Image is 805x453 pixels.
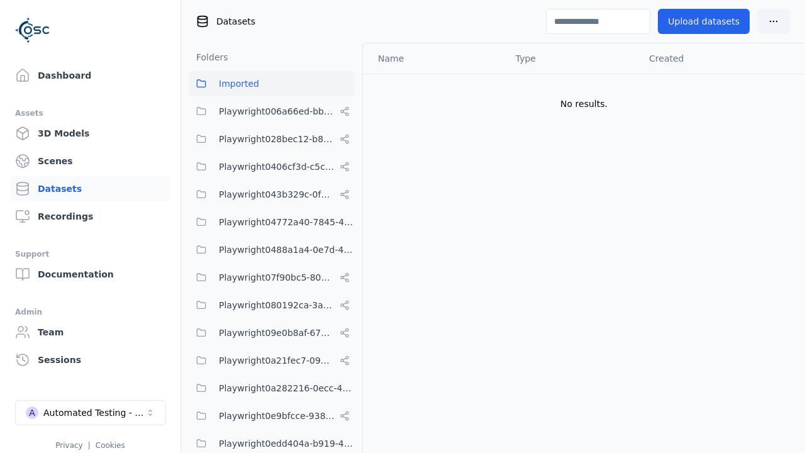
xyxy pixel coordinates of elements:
[10,63,170,88] a: Dashboard
[639,43,785,74] th: Created
[189,182,355,207] button: Playwright043b329c-0fea-4eef-a1dd-c1b85d96f68d
[189,99,355,124] button: Playwright006a66ed-bbfa-4b84-a6f2-8b03960da6f1
[189,210,355,235] button: Playwright04772a40-7845-40f2-bf94-f85d29927f9d
[10,347,170,372] a: Sessions
[189,237,355,262] button: Playwright0488a1a4-0e7d-4299-bdea-dd156cc484d6
[15,106,165,121] div: Assets
[219,242,355,257] span: Playwright0488a1a4-0e7d-4299-bdea-dd156cc484d6
[219,298,335,313] span: Playwright080192ca-3ab8-4170-8689-2c2dffafb10d
[219,215,355,230] span: Playwright04772a40-7845-40f2-bf94-f85d29927f9d
[189,265,355,290] button: Playwright07f90bc5-80d1-4d58-862e-051c9f56b799
[10,204,170,229] a: Recordings
[10,262,170,287] a: Documentation
[96,441,125,450] a: Cookies
[219,270,335,285] span: Playwright07f90bc5-80d1-4d58-862e-051c9f56b799
[219,325,335,340] span: Playwright09e0b8af-6797-487c-9a58-df45af994400
[15,400,166,425] button: Select a workspace
[10,176,170,201] a: Datasets
[189,71,355,96] button: Imported
[15,13,50,48] img: Logo
[189,126,355,152] button: Playwright028bec12-b853-4041-8716-f34111cdbd0b
[658,9,750,34] button: Upload datasets
[26,406,38,419] div: A
[219,131,335,147] span: Playwright028bec12-b853-4041-8716-f34111cdbd0b
[219,104,335,119] span: Playwright006a66ed-bbfa-4b84-a6f2-8b03960da6f1
[55,441,82,450] a: Privacy
[189,293,355,318] button: Playwright080192ca-3ab8-4170-8689-2c2dffafb10d
[219,436,355,451] span: Playwright0edd404a-b919-41a7-9a8d-3e80e0159239
[15,305,165,320] div: Admin
[10,148,170,174] a: Scenes
[216,15,255,28] span: Datasets
[219,408,335,423] span: Playwright0e9bfcce-9385-4655-aad9-5e1830d0cbce
[189,403,355,428] button: Playwright0e9bfcce-9385-4655-aad9-5e1830d0cbce
[219,353,335,368] span: Playwright0a21fec7-093e-446e-ac90-feefe60349da
[219,159,335,174] span: Playwright0406cf3d-c5c6-4809-a891-d4d7aaf60441
[189,376,355,401] button: Playwright0a282216-0ecc-4192-904d-1db5382f43aa
[189,51,228,64] h3: Folders
[189,348,355,373] button: Playwright0a21fec7-093e-446e-ac90-feefe60349da
[15,247,165,262] div: Support
[10,121,170,146] a: 3D Models
[219,76,259,91] span: Imported
[189,320,355,345] button: Playwright09e0b8af-6797-487c-9a58-df45af994400
[189,154,355,179] button: Playwright0406cf3d-c5c6-4809-a891-d4d7aaf60441
[10,320,170,345] a: Team
[506,43,639,74] th: Type
[363,43,506,74] th: Name
[219,381,355,396] span: Playwright0a282216-0ecc-4192-904d-1db5382f43aa
[43,406,145,419] div: Automated Testing - Playwright
[219,187,335,202] span: Playwright043b329c-0fea-4eef-a1dd-c1b85d96f68d
[363,74,805,134] td: No results.
[88,441,91,450] span: |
